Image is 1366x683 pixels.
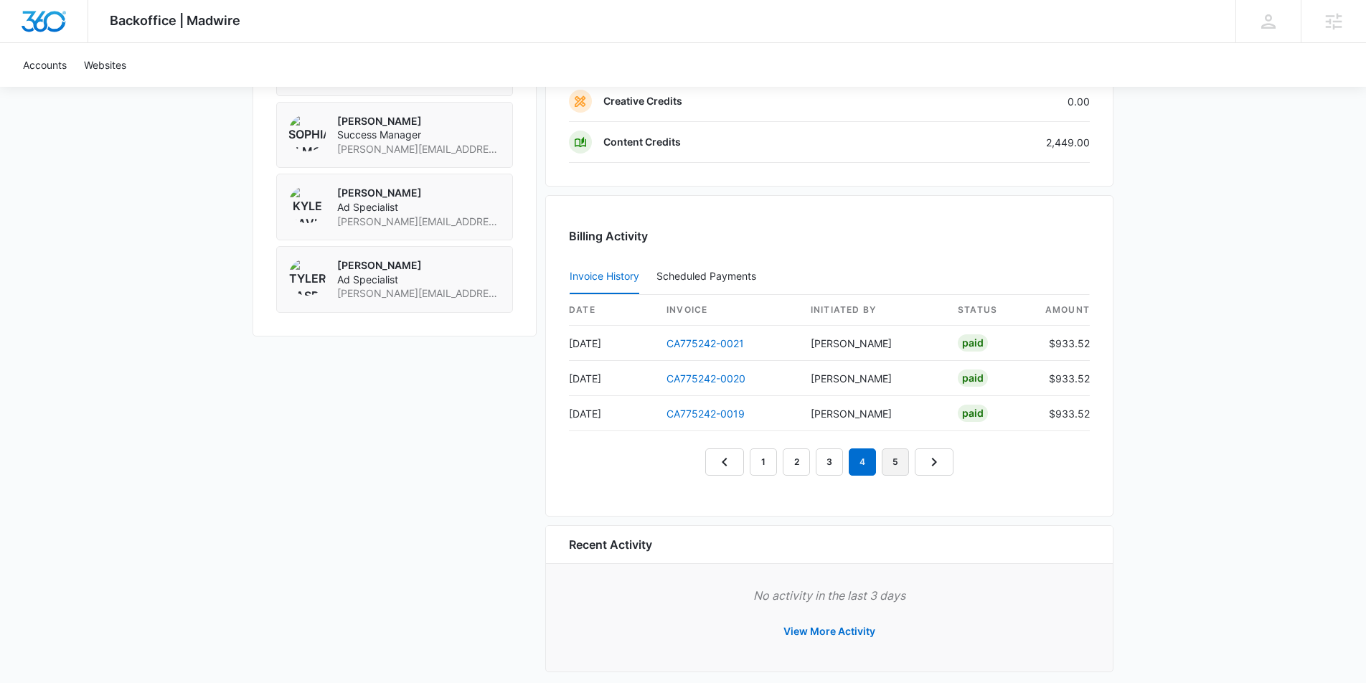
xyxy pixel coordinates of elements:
p: [PERSON_NAME] [337,258,501,273]
td: 2,449.00 [938,122,1090,163]
p: [PERSON_NAME] [337,114,501,128]
a: Page 3 [816,448,843,476]
th: date [569,295,655,326]
a: CA775242-0021 [666,337,744,349]
img: Tyler Rasdon [288,258,326,296]
button: Invoice History [570,260,639,294]
td: [PERSON_NAME] [799,361,946,396]
a: Page 1 [750,448,777,476]
td: $933.52 [1032,396,1090,431]
td: $933.52 [1032,326,1090,361]
th: amount [1032,295,1090,326]
a: CA775242-0019 [666,408,745,420]
img: Kyle Davis [288,186,326,223]
div: Scheduled Payments [656,271,762,281]
p: No activity in the last 3 days [569,587,1090,604]
td: [PERSON_NAME] [799,396,946,431]
td: [DATE] [569,361,655,396]
th: status [946,295,1032,326]
nav: Pagination [705,448,953,476]
p: [PERSON_NAME] [337,186,501,200]
span: [PERSON_NAME][EMAIL_ADDRESS][PERSON_NAME][DOMAIN_NAME] [337,286,501,301]
span: Ad Specialist [337,273,501,287]
th: invoice [655,295,799,326]
span: Ad Specialist [337,200,501,215]
div: Paid [958,334,988,352]
img: Sophia Elmore [288,114,326,151]
p: Creative Credits [603,94,682,108]
div: Paid [958,405,988,422]
h3: Billing Activity [569,227,1090,245]
td: [PERSON_NAME] [799,326,946,361]
button: View More Activity [769,614,890,649]
span: [PERSON_NAME][EMAIL_ADDRESS][PERSON_NAME][DOMAIN_NAME] [337,142,501,156]
span: Backoffice | Madwire [110,13,240,28]
p: Content Credits [603,135,681,149]
a: Websites [75,43,135,87]
td: 0.00 [938,81,1090,122]
a: Accounts [14,43,75,87]
div: Paid [958,369,988,387]
a: Page 2 [783,448,810,476]
a: Previous Page [705,448,744,476]
td: [DATE] [569,326,655,361]
td: [DATE] [569,396,655,431]
th: Initiated By [799,295,946,326]
td: $933.52 [1032,361,1090,396]
em: 4 [849,448,876,476]
a: CA775242-0020 [666,372,745,385]
h6: Recent Activity [569,536,652,553]
span: Success Manager [337,128,501,142]
a: Page 5 [882,448,909,476]
a: Next Page [915,448,953,476]
span: [PERSON_NAME][EMAIL_ADDRESS][PERSON_NAME][DOMAIN_NAME] [337,215,501,229]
